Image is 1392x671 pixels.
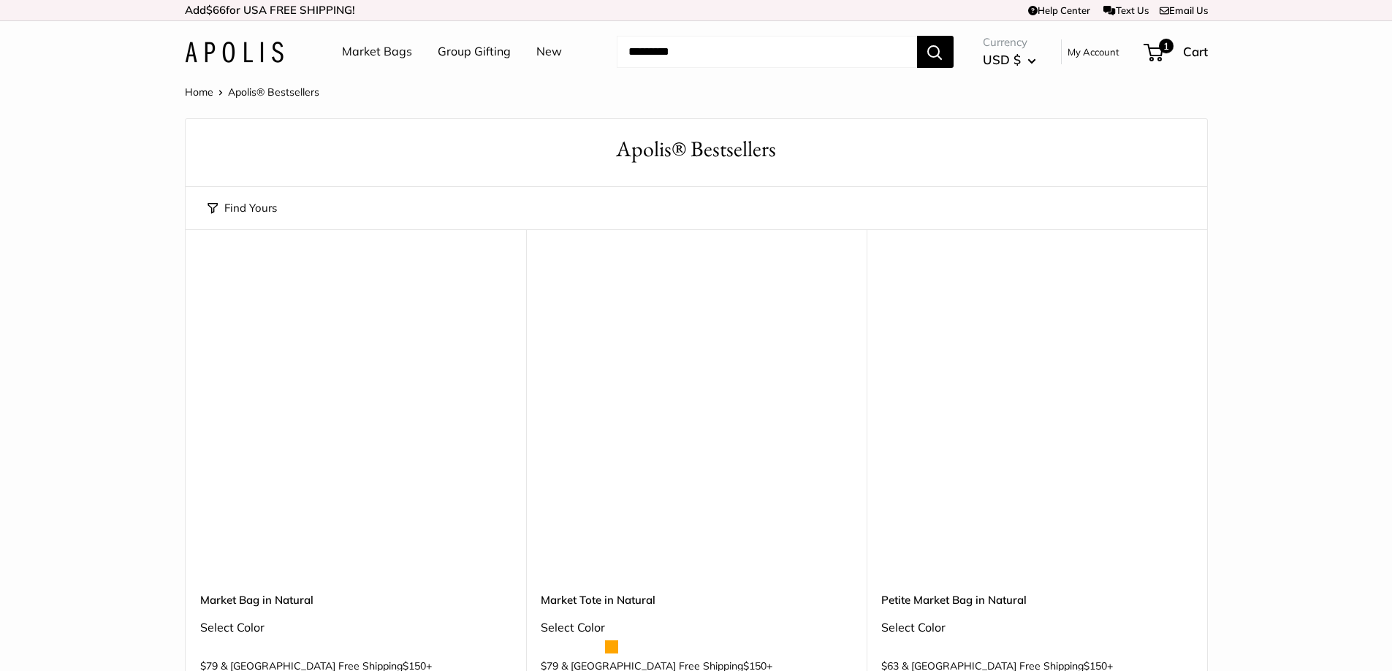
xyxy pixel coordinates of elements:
[1158,39,1173,53] span: 1
[902,661,1113,671] span: & [GEOGRAPHIC_DATA] Free Shipping +
[1103,4,1148,16] a: Text Us
[983,52,1021,67] span: USD $
[221,661,432,671] span: & [GEOGRAPHIC_DATA] Free Shipping +
[881,591,1193,608] a: Petite Market Bag in Natural
[917,36,954,68] button: Search
[206,3,226,17] span: $66
[1028,4,1090,16] a: Help Center
[541,591,852,608] a: Market Tote in Natural
[228,85,319,99] span: Apolis® Bestsellers
[200,591,511,608] a: Market Bag in Natural
[1160,4,1208,16] a: Email Us
[185,85,213,99] a: Home
[438,41,511,63] a: Group Gifting
[541,617,852,639] div: Select Color
[200,266,511,577] a: Market Bag in NaturalMarket Bag in Natural
[200,617,511,639] div: Select Color
[1068,43,1119,61] a: My Account
[983,32,1036,53] span: Currency
[881,617,1193,639] div: Select Color
[185,83,319,101] nav: Breadcrumb
[541,266,852,577] a: description_Make it yours with custom printed text.Market Tote in Natural
[208,198,277,218] button: Find Yours
[342,41,412,63] a: Market Bags
[1183,44,1208,59] span: Cart
[208,134,1185,165] h1: Apolis® Bestsellers
[561,661,772,671] span: & [GEOGRAPHIC_DATA] Free Shipping +
[617,36,917,68] input: Search...
[881,266,1193,577] a: Petite Market Bag in Naturaldescription_Effortless style that elevates every moment
[536,41,562,63] a: New
[185,42,284,63] img: Apolis
[1145,40,1208,64] a: 1 Cart
[983,48,1036,72] button: USD $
